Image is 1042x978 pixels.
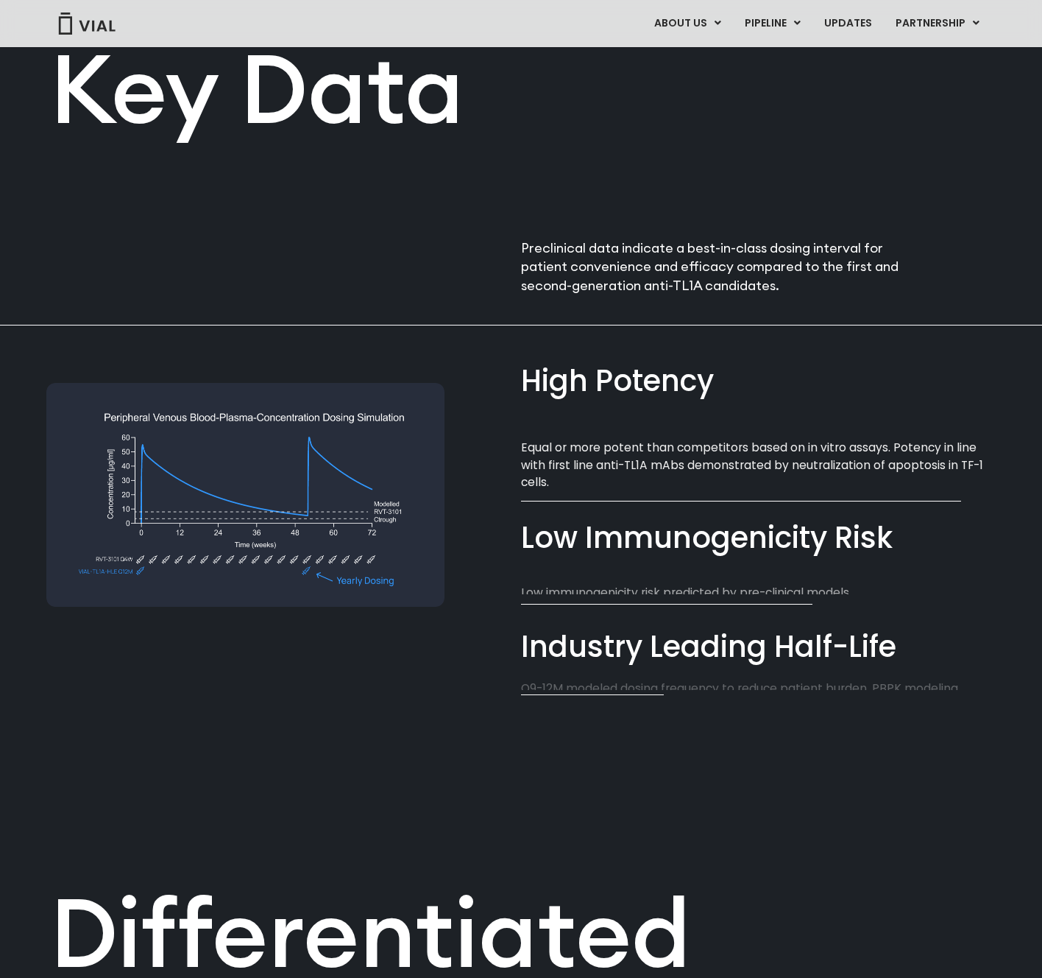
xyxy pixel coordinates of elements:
a: UPDATES [812,11,883,36]
a: PIPELINEMenu Toggle [733,11,812,36]
a: PARTNERSHIPMenu Toggle [884,11,991,36]
div: High Potency​ [521,360,996,402]
h2: Key Data [50,41,521,136]
p: Q9-12M modeled dosing frequency to reduce patient burden. PBPK modeling suggesting industry leadi... [521,680,996,714]
a: ABOUT USMenu Toggle [642,11,732,36]
div: Industry Leading Half-Life​ [521,625,996,667]
img: Graph showing peripheral venous blood-plasma-concentration dosing simulation [46,383,444,608]
img: Vial Logo [57,13,116,35]
div: Low Immunogenicity Risk​ [521,517,996,559]
p: Low immunogenicity risk predicted by pre-clinical models.​ [521,584,996,601]
p: Preclinical data indicate a best-in-class dosing interval for patient convenience and efficacy co... [521,239,912,295]
p: Equal or more potent than competitors based on in vitro assays. Potency in line with first line a... [521,439,996,490]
